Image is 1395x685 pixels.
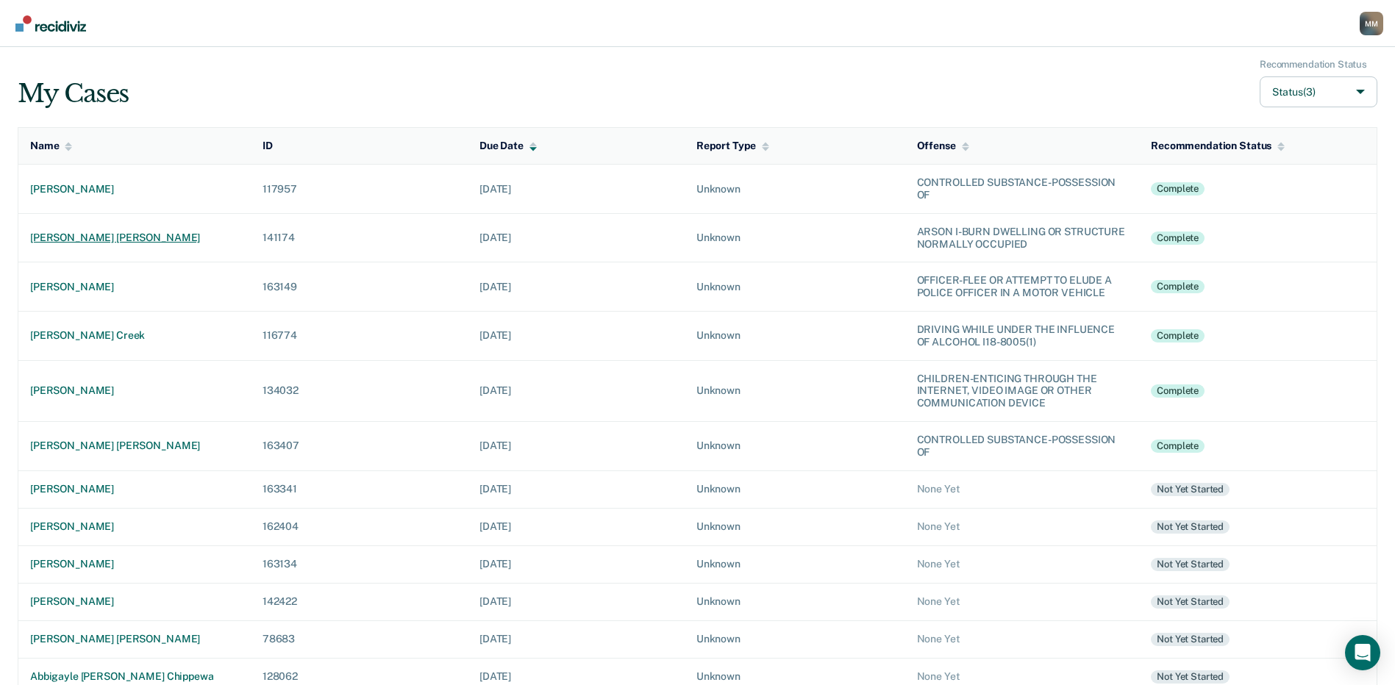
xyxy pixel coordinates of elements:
[1151,595,1230,609] div: Not yet started
[251,360,468,421] td: 134032
[1260,59,1367,71] div: Recommendation Status
[30,670,239,683] div: abbigayle [PERSON_NAME] chippewa
[468,583,685,620] td: [DATE]
[251,311,468,360] td: 116774
[685,360,905,421] td: Unknown
[468,213,685,262] td: [DATE]
[685,262,905,312] td: Unknown
[251,262,468,312] td: 163149
[1345,635,1380,670] div: Open Intercom Messenger
[468,262,685,312] td: [DATE]
[18,79,129,109] div: My Cases
[917,274,1128,299] div: OFFICER-FLEE OR ATTEMPT TO ELUDE A POLICE OFFICER IN A MOTOR VEHICLE
[251,213,468,262] td: 141174
[251,470,468,508] td: 163341
[696,140,769,152] div: Report Type
[917,373,1128,409] div: CHILDREN-ENTICING THROUGH THE INTERNET, VIDEO IMAGE OR OTHER COMMUNICATION DEVICE
[263,140,273,152] div: ID
[1151,520,1230,534] div: Not yet started
[685,620,905,658] td: Unknown
[685,311,905,360] td: Unknown
[251,620,468,658] td: 78683
[917,558,1128,570] div: None Yet
[1151,232,1205,245] div: Complete
[468,421,685,470] td: [DATE]
[1151,329,1205,342] div: Complete
[917,595,1128,608] div: None Yet
[917,226,1128,251] div: ARSON I-BURN DWELLING OR STRUCTURE NORMALLY OCCUPIED
[1151,182,1205,196] div: Complete
[685,213,905,262] td: Unknown
[30,558,239,570] div: [PERSON_NAME]
[468,545,685,583] td: [DATE]
[917,176,1128,201] div: CONTROLLED SUBSTANCE-POSSESSION OF
[1260,76,1377,108] button: Status(3)
[30,329,239,342] div: [PERSON_NAME] creek
[1360,12,1383,35] button: Profile dropdown button
[251,421,468,470] td: 163407
[468,360,685,421] td: [DATE]
[1360,12,1383,35] div: M M
[917,670,1128,683] div: None Yet
[30,183,239,196] div: [PERSON_NAME]
[1151,280,1205,293] div: Complete
[30,633,239,645] div: [PERSON_NAME] [PERSON_NAME]
[468,311,685,360] td: [DATE]
[30,440,239,452] div: [PERSON_NAME] [PERSON_NAME]
[15,15,86,32] img: Recidiviz
[251,583,468,620] td: 142422
[468,165,685,214] td: [DATE]
[917,323,1128,348] div: DRIVING WHILE UNDER THE INFLUENCE OF ALCOHOL I18-8005(1)
[917,434,1128,459] div: CONTROLLED SUBSTANCE-POSSESSION OF
[30,281,239,293] div: [PERSON_NAME]
[251,508,468,545] td: 162404
[1151,384,1205,398] div: Complete
[479,140,537,152] div: Due Date
[30,384,239,397] div: [PERSON_NAME]
[30,140,72,152] div: Name
[468,470,685,508] td: [DATE]
[685,508,905,545] td: Unknown
[1151,558,1230,571] div: Not yet started
[1151,140,1285,152] div: Recommendation Status
[917,520,1128,533] div: None Yet
[1151,633,1230,646] div: Not yet started
[1151,440,1205,453] div: Complete
[30,520,239,533] div: [PERSON_NAME]
[468,508,685,545] td: [DATE]
[251,545,468,583] td: 163134
[1151,483,1230,496] div: Not yet started
[685,583,905,620] td: Unknown
[1151,670,1230,684] div: Not yet started
[468,620,685,658] td: [DATE]
[917,483,1128,495] div: None Yet
[251,165,468,214] td: 117957
[30,595,239,608] div: [PERSON_NAME]
[30,483,239,495] div: [PERSON_NAME]
[685,470,905,508] td: Unknown
[917,633,1128,645] div: None Yet
[685,545,905,583] td: Unknown
[30,232,239,244] div: [PERSON_NAME] [PERSON_NAME]
[917,140,969,152] div: Offense
[685,421,905,470] td: Unknown
[685,165,905,214] td: Unknown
